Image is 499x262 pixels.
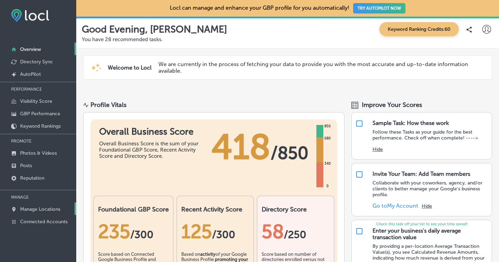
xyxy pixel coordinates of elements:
[353,3,405,13] button: TRY AUTOPILOT NOW
[323,124,332,129] div: 850
[20,175,44,181] p: Reputation
[20,206,60,212] p: Manage Locations
[262,220,330,243] div: 58
[373,180,488,198] p: Collaborate with your coworkers, agency, and/or clients to better manage your Google's business p...
[323,136,332,141] div: 680
[20,150,57,156] p: Photos & Videos
[271,143,308,163] span: / 850
[373,171,470,177] div: Invite Your Team: Add Team members
[181,220,249,243] div: 125
[422,203,432,209] button: Hide
[82,24,227,35] p: Good Evening, [PERSON_NAME]
[379,22,459,36] span: Keyword Ranking Credits: 60
[20,123,61,129] p: Keyword Rankings
[352,222,492,226] p: Check this task off your list to see your time saved!
[20,71,41,77] p: AutoPilot
[90,101,126,109] div: Profile Vitals
[262,206,330,213] h2: Directory Score
[11,9,49,22] img: fda3e92497d09a02dc62c9cd864e3231.png
[99,126,203,137] h1: Overall Business Score
[212,228,235,241] span: /300
[98,206,169,213] h2: Foundational GBP Score
[373,227,488,241] div: Enter your business's daily average transaction value
[158,61,481,74] p: We are currently in the process of fetching your data to provide you with the most accurate and u...
[20,111,60,117] p: GBP Performance
[323,161,332,166] div: 340
[373,146,383,152] button: Hide
[181,206,249,213] h2: Recent Activity Score
[20,59,53,65] p: Directory Sync
[130,228,154,241] span: / 300
[108,64,151,71] span: Welcome to Locl
[20,46,41,52] p: Overview
[373,129,488,141] p: Follow these Tasks as your guide for the best performance. Check off when complete! ---->
[284,228,306,241] span: /250
[99,141,203,159] div: Overall Business Score is the sum of your Foundational GBP Score, Recent Activity Score and Direc...
[373,120,449,126] div: Sample Task: How these work
[20,163,32,169] p: Posts
[211,126,271,168] span: 418
[20,98,52,104] p: Visibility Score
[362,101,422,109] span: Improve Your Scores
[325,183,330,189] div: 0
[200,252,216,257] b: activity
[98,220,169,243] div: 235
[20,219,68,225] p: Connected Accounts
[82,36,493,43] p: You have 28 recommended tasks.
[373,202,418,209] a: Go toMy Account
